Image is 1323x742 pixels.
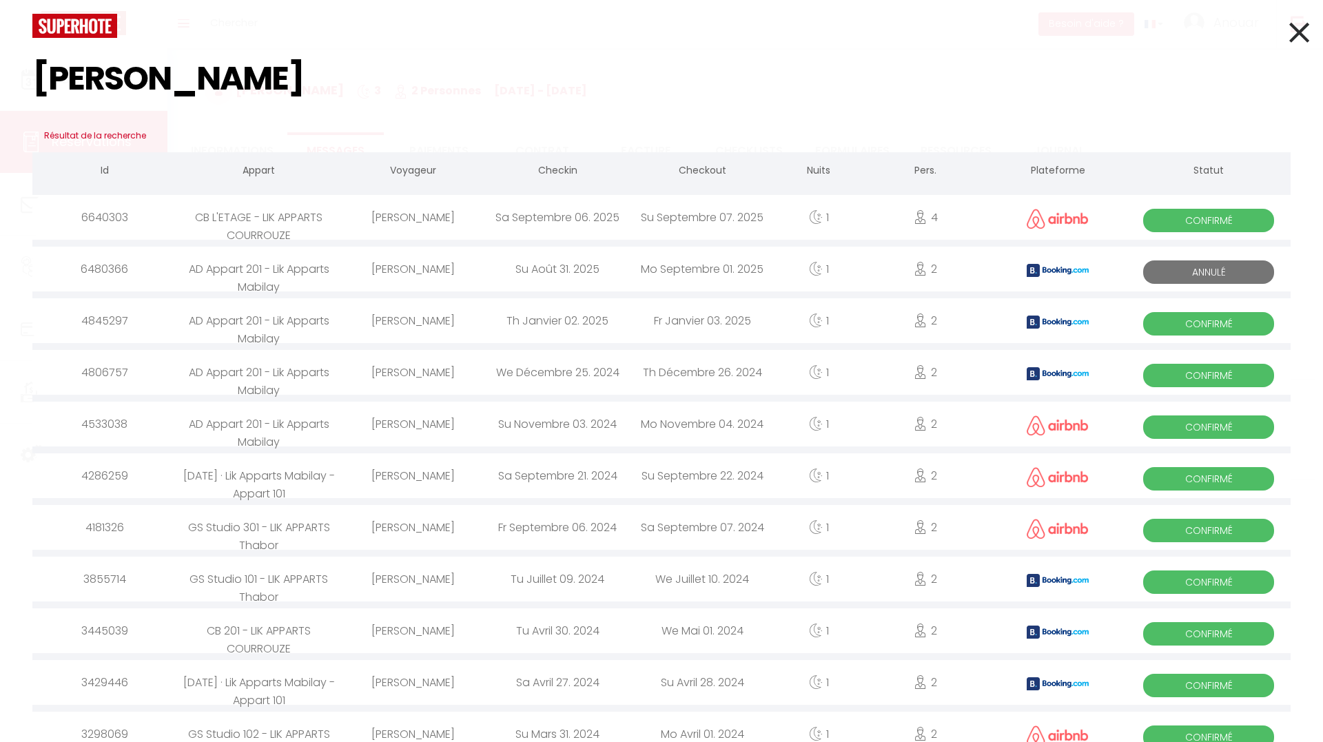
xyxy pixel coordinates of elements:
[32,557,177,601] div: 3855714
[1027,677,1089,690] img: booking2.png
[863,195,989,240] div: 4
[863,152,989,192] th: Pers.
[1143,364,1274,387] span: Confirmé
[630,557,775,601] div: We Juillet 10. 2024
[32,298,177,343] div: 4845297
[863,298,989,343] div: 2
[32,608,177,653] div: 3445039
[485,350,630,395] div: We Décembre 25. 2024
[1027,264,1089,277] img: booking2.png
[32,152,177,192] th: Id
[775,660,863,705] div: 1
[630,298,775,343] div: Fr Janvier 03. 2025
[32,14,117,38] img: logo
[340,608,485,653] div: [PERSON_NAME]
[340,152,485,192] th: Voyageur
[1143,260,1274,284] span: Annulé
[340,402,485,446] div: [PERSON_NAME]
[1143,209,1274,232] span: Confirmé
[32,402,177,446] div: 4533038
[630,247,775,291] div: Mo Septembre 01. 2025
[340,247,485,291] div: [PERSON_NAME]
[485,453,630,498] div: Sa Septembre 21. 2024
[1027,316,1089,329] img: booking2.png
[485,195,630,240] div: Sa Septembre 06. 2025
[485,402,630,446] div: Su Novembre 03. 2024
[1143,467,1274,491] span: Confirmé
[485,557,630,601] div: Tu Juillet 09. 2024
[863,402,989,446] div: 2
[1127,152,1291,192] th: Statut
[1143,415,1274,439] span: Confirmé
[32,350,177,395] div: 4806757
[1143,570,1274,594] span: Confirmé
[775,505,863,550] div: 1
[775,453,863,498] div: 1
[340,557,485,601] div: [PERSON_NAME]
[1027,209,1089,229] img: airbnb2.png
[32,660,177,705] div: 3429446
[1027,519,1089,539] img: airbnb2.png
[32,195,177,240] div: 6640303
[32,505,177,550] div: 4181326
[863,350,989,395] div: 2
[11,6,52,47] button: Ouvrir le widget de chat LiveChat
[775,557,863,601] div: 1
[177,350,340,395] div: AD Appart 201 - Lik Apparts Mabilay
[630,608,775,653] div: We Mai 01. 2024
[340,660,485,705] div: [PERSON_NAME]
[630,402,775,446] div: Mo Novembre 04. 2024
[177,152,340,192] th: Appart
[177,660,340,705] div: [DATE] · Lik Apparts Mabilay - Appart 101
[177,557,340,601] div: GS Studio 101 - LIK APPARTS Thabor
[1143,519,1274,542] span: Confirmé
[630,453,775,498] div: Su Septembre 22. 2024
[177,608,340,653] div: CB 201 - LIK APPARTS COURROUZE
[1027,415,1089,435] img: airbnb2.png
[177,505,340,550] div: GS Studio 301 - LIK APPARTS Thabor
[340,350,485,395] div: [PERSON_NAME]
[177,453,340,498] div: [DATE] · Lik Apparts Mabilay - Appart 101
[1027,574,1089,587] img: booking2.png
[863,247,989,291] div: 2
[863,557,989,601] div: 2
[775,247,863,291] div: 1
[630,505,775,550] div: Sa Septembre 07. 2024
[485,660,630,705] div: Sa Avril 27. 2024
[177,402,340,446] div: AD Appart 201 - Lik Apparts Mabilay
[340,298,485,343] div: [PERSON_NAME]
[1027,367,1089,380] img: booking2.png
[340,453,485,498] div: [PERSON_NAME]
[775,195,863,240] div: 1
[630,152,775,192] th: Checkout
[1143,312,1274,336] span: Confirmé
[863,660,989,705] div: 2
[485,608,630,653] div: Tu Avril 30. 2024
[775,608,863,653] div: 1
[863,453,989,498] div: 2
[340,195,485,240] div: [PERSON_NAME]
[32,247,177,291] div: 6480366
[863,505,989,550] div: 2
[989,152,1127,192] th: Plateforme
[775,350,863,395] div: 1
[630,660,775,705] div: Su Avril 28. 2024
[177,298,340,343] div: AD Appart 201 - Lik Apparts Mabilay
[1027,467,1089,487] img: airbnb2.png
[340,505,485,550] div: [PERSON_NAME]
[32,38,1291,119] input: Tapez pour rechercher...
[485,505,630,550] div: Fr Septembre 06. 2024
[177,195,340,240] div: CB L'ETAGE - LIK APPARTS COURROUZE
[630,350,775,395] div: Th Décembre 26. 2024
[485,298,630,343] div: Th Janvier 02. 2025
[1143,622,1274,646] span: Confirmé
[630,195,775,240] div: Su Septembre 07. 2025
[1143,674,1274,697] span: Confirmé
[32,453,177,498] div: 4286259
[775,152,863,192] th: Nuits
[177,247,340,291] div: AD Appart 201 - Lik Apparts Mabilay
[485,247,630,291] div: Su Août 31. 2025
[32,119,1291,152] h3: Résultat de la recherche
[485,152,630,192] th: Checkin
[775,298,863,343] div: 1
